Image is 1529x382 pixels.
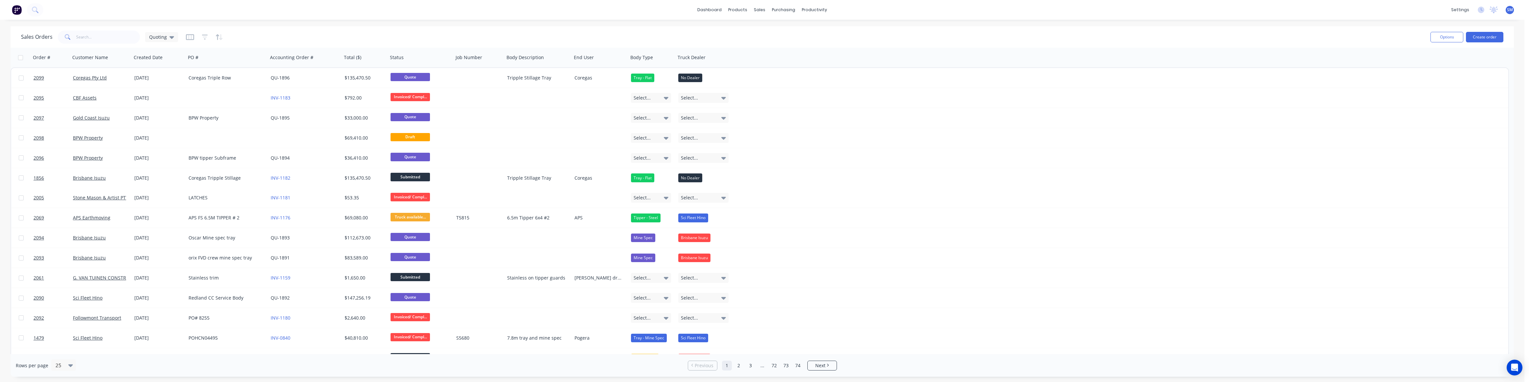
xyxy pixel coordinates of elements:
div: Sci Fleet Hino [678,213,708,222]
a: QU-1894 [271,155,290,161]
div: Tripple Stillage Tray [507,175,566,181]
a: CBF Assets [73,95,97,101]
span: Invoiced/ Compl... [391,93,430,101]
div: [DATE] [134,194,183,201]
div: End User [574,54,594,61]
a: Followmont Transport [73,315,121,321]
a: 1856 [34,168,73,188]
div: S5680 [456,335,500,341]
div: settings [1448,5,1473,15]
span: Invoiced/ Compl... [391,333,430,341]
div: 6.5m Tipper 6x4 #2 [507,214,566,221]
span: Invoiced/ Compl... [391,193,430,201]
div: Tipper - Steel [631,213,661,222]
a: 2094 [34,228,73,248]
span: Previous [695,362,713,369]
div: Tray - Flat [631,74,654,82]
div: $33,000.00 [345,115,383,121]
div: Tray - Mine Spec [631,334,667,342]
span: Select... [634,115,651,121]
div: $135,470.50 [345,175,383,181]
span: Truck available... [391,213,430,221]
span: 2090 [34,295,44,301]
span: Select... [634,275,651,281]
div: $2,640.00 [345,315,383,321]
div: orix FVD crew mine spec tray [189,255,261,261]
span: Quote [391,253,430,261]
div: [DATE] [134,95,183,101]
div: Oscar Mine spec tray [189,235,261,241]
div: Job Number [456,54,482,61]
div: Truck Dealer [678,54,706,61]
a: 2061 [34,268,73,288]
div: Stainless trim [189,275,261,281]
div: Brisbane Isuzu [678,354,710,362]
span: Select... [634,95,651,101]
a: Brisbane Isuzu [73,255,106,261]
div: Order # [33,54,50,61]
span: Select... [634,194,651,201]
div: Total ($) [344,54,361,61]
a: Sci Fleet Hino [73,335,102,341]
a: INV-1183 [271,95,290,101]
a: G. VAN TUINEN CONSTRUCTIONS PTY LTD [73,275,165,281]
span: Rows per page [16,362,48,369]
div: Service Tray [631,354,659,362]
div: Brisbane Isuzu [678,254,710,262]
a: QU-1895 [271,115,290,121]
div: $40,810.00 [345,335,383,341]
a: QU-1892 [271,295,290,301]
div: Tray - Flat [631,173,654,182]
span: 2095 [34,95,44,101]
a: Page 72 [769,361,779,371]
a: 2098 [34,128,73,148]
div: productivity [798,5,830,15]
div: Mine Spec [631,234,655,242]
div: $36,410.00 [345,155,383,161]
div: POHCN04495 [189,335,261,341]
span: 2069 [34,214,44,221]
span: Select... [681,155,698,161]
span: Submitted [391,173,430,181]
div: BPW Property [189,115,261,121]
div: $83,589.00 [345,255,383,261]
a: Coregas Pty Ltd [73,75,107,81]
span: Select... [681,194,698,201]
a: Page 73 [781,361,791,371]
div: Redland CC Service Body [189,295,261,301]
div: No Dealer [678,173,702,182]
span: Quote [391,73,430,81]
span: Select... [681,115,698,121]
a: INV-1182 [271,175,290,181]
div: Mine Spec [631,254,655,262]
div: [DATE] [134,75,183,81]
a: Gold Coast Isuzu [73,115,110,121]
a: Next page [808,362,837,369]
span: 2093 [34,255,44,261]
a: 2099 [34,68,73,88]
div: No Dealer [678,74,702,82]
span: Invoiced/ Compl... [391,313,430,321]
a: Sci Fleet Hino [73,295,102,301]
div: $112,673.00 [345,235,383,241]
div: Sci Fleet Hino [678,334,708,342]
span: Quote [391,233,430,241]
a: Page 1 is your current page [722,361,732,371]
div: APS FS 6.5M TIPPER # 2 [189,214,261,221]
span: Select... [681,135,698,141]
div: products [725,5,751,15]
div: $69,080.00 [345,214,383,221]
a: BPW Property [73,135,103,141]
span: 2005 [34,194,44,201]
a: 2092 [34,308,73,328]
a: 1825 [34,348,73,368]
a: BPW Property [73,155,103,161]
div: PO # [188,54,198,61]
span: 2098 [34,135,44,141]
div: Open Intercom Messenger [1507,360,1522,375]
span: Quoting [149,34,167,40]
h1: Sales Orders [21,34,53,40]
span: Submitted [391,273,430,281]
button: Create order [1466,32,1503,42]
span: Select... [634,315,651,321]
